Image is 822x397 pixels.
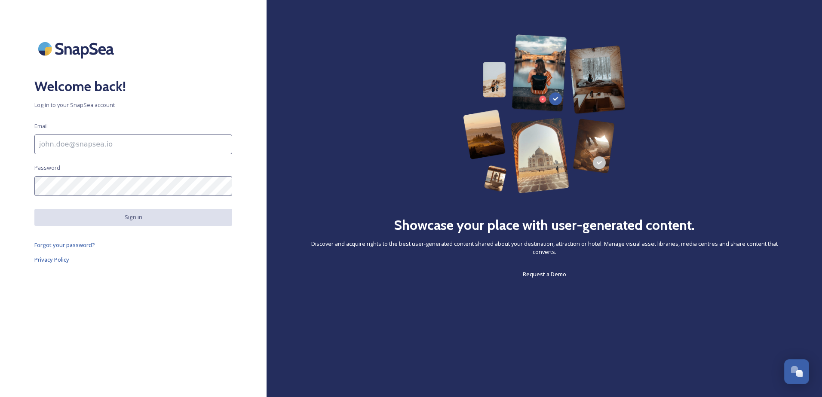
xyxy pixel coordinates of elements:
[34,256,69,263] span: Privacy Policy
[34,101,232,109] span: Log in to your SnapSea account
[301,240,788,256] span: Discover and acquire rights to the best user-generated content shared about your destination, att...
[34,76,232,97] h2: Welcome back!
[34,34,120,63] img: SnapSea Logo
[34,209,232,226] button: Sign in
[34,134,232,154] input: john.doe@snapsea.io
[523,269,566,279] a: Request a Demo
[463,34,625,193] img: 63b42ca75bacad526042e722_Group%20154-p-800.png
[394,215,695,235] h2: Showcase your place with user-generated content.
[34,240,232,250] a: Forgot your password?
[34,122,48,130] span: Email
[34,164,60,172] span: Password
[34,241,95,249] span: Forgot your password?
[523,270,566,278] span: Request a Demo
[34,254,232,265] a: Privacy Policy
[784,359,809,384] button: Open Chat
